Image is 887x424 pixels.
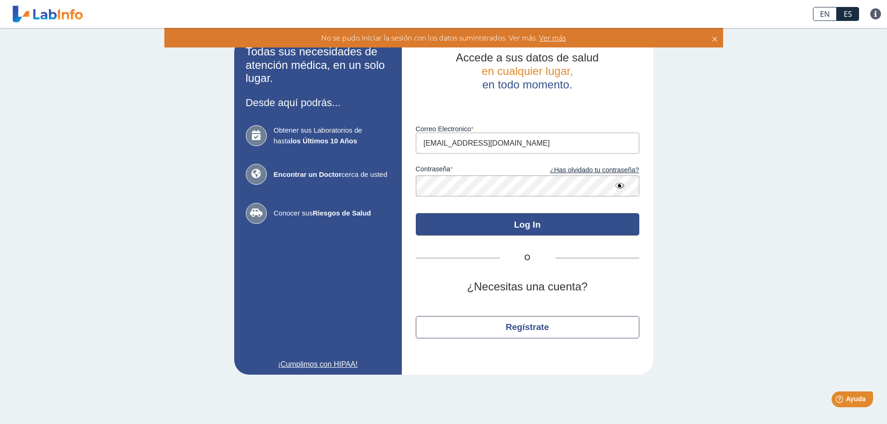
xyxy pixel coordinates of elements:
b: Encontrar un Doctor [274,170,342,178]
span: Accede a sus datos de salud [456,51,599,64]
a: ¡Cumplimos con HIPAA! [246,359,390,370]
iframe: Help widget launcher [804,388,877,414]
button: Log In [416,213,639,236]
span: Ver más [537,33,566,43]
h3: Desde aquí podrás... [246,97,390,108]
label: Correo Electronico [416,125,639,133]
a: EN [813,7,837,21]
button: Regístrate [416,316,639,338]
a: ¿Has olvidado tu contraseña? [528,165,639,175]
h2: Todas sus necesidades de atención médica, en un solo lugar. [246,45,390,85]
span: Obtener sus Laboratorios de hasta [274,125,390,146]
h2: ¿Necesitas una cuenta? [416,280,639,294]
span: cerca de usted [274,169,390,180]
span: No se pudo iniciar la sesión con los datos suministrados. Ver más. [321,33,537,43]
a: ES [837,7,859,21]
label: contraseña [416,165,528,175]
span: Conocer sus [274,208,390,219]
b: Riesgos de Salud [313,209,371,217]
b: los Últimos 10 Años [291,137,357,145]
span: en cualquier lugar, [481,65,573,77]
span: O [500,252,555,263]
span: en todo momento. [482,78,572,91]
